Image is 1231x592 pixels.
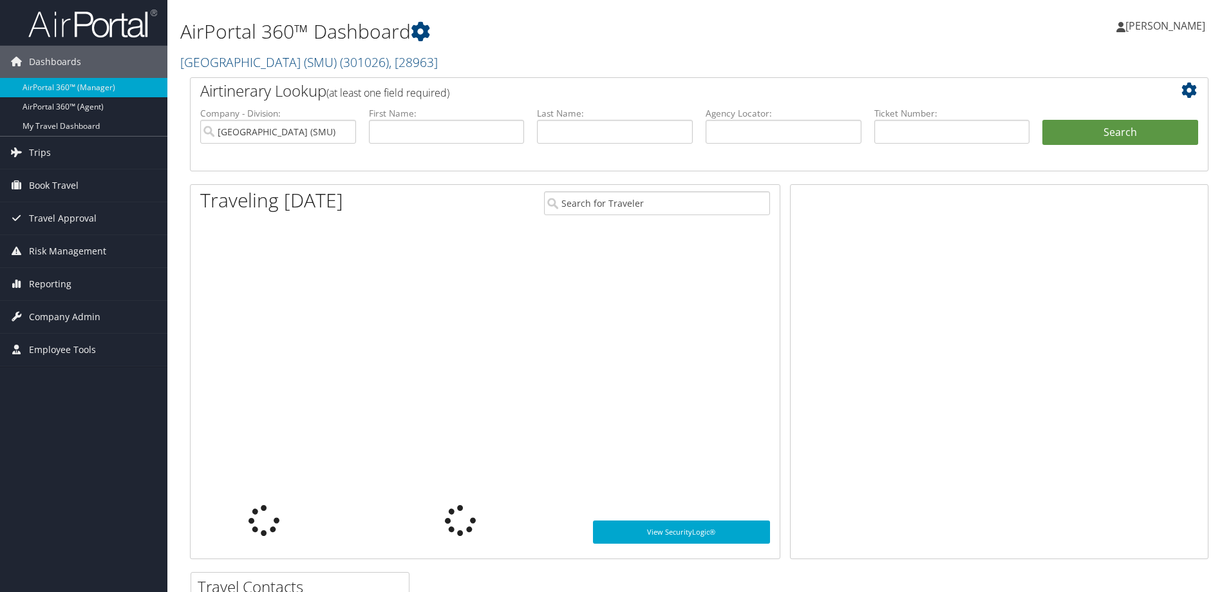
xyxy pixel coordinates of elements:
[28,8,157,39] img: airportal-logo.png
[200,187,343,214] h1: Traveling [DATE]
[1042,120,1198,146] button: Search
[1116,6,1218,45] a: [PERSON_NAME]
[29,268,71,300] span: Reporting
[180,53,438,71] a: [GEOGRAPHIC_DATA] (SMU)
[537,107,693,120] label: Last Name:
[389,53,438,71] span: , [ 28963 ]
[29,202,97,234] span: Travel Approval
[29,137,51,169] span: Trips
[200,107,356,120] label: Company - Division:
[29,334,96,366] span: Employee Tools
[1125,19,1205,33] span: [PERSON_NAME]
[180,18,872,45] h1: AirPortal 360™ Dashboard
[544,191,770,215] input: Search for Traveler
[369,107,525,120] label: First Name:
[29,301,100,333] span: Company Admin
[326,86,449,100] span: (at least one field required)
[29,235,106,267] span: Risk Management
[706,107,861,120] label: Agency Locator:
[593,520,770,544] a: View SecurityLogic®
[340,53,389,71] span: ( 301026 )
[200,80,1113,102] h2: Airtinerary Lookup
[29,169,79,202] span: Book Travel
[874,107,1030,120] label: Ticket Number:
[29,46,81,78] span: Dashboards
